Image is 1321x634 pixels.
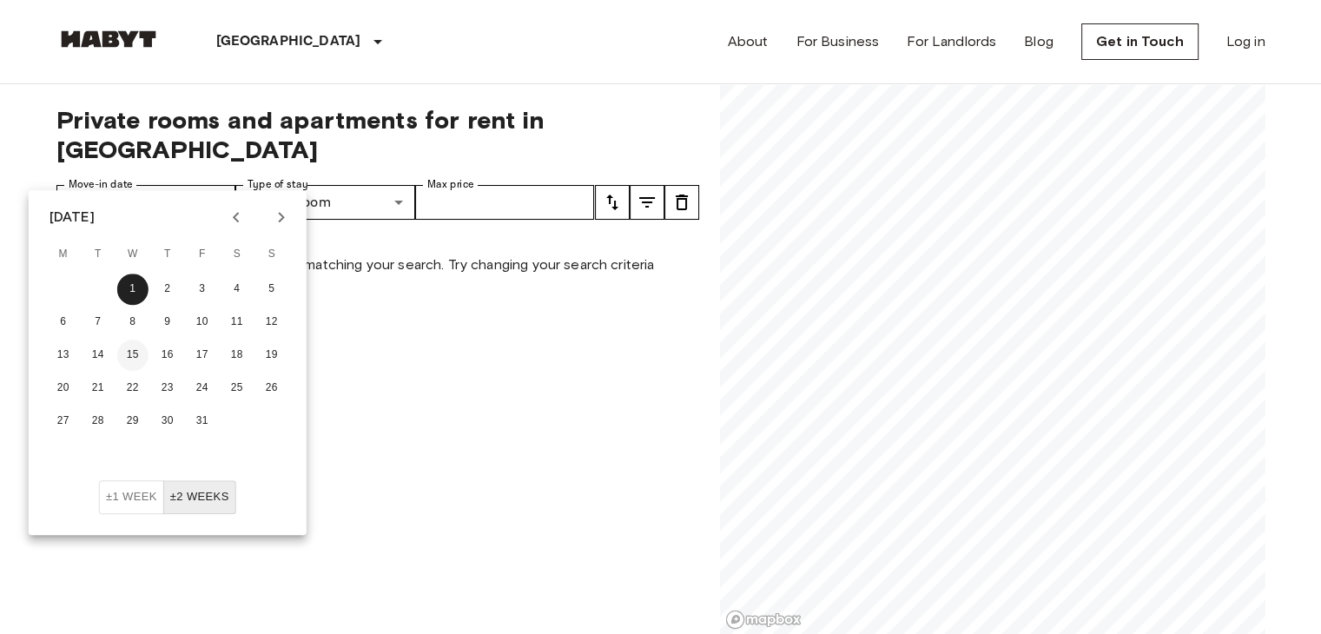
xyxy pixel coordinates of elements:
[152,340,183,371] button: 16
[83,406,114,437] button: 28
[117,406,149,437] button: 29
[216,31,361,52] p: [GEOGRAPHIC_DATA]
[907,31,996,52] a: For Landlords
[221,274,253,305] button: 4
[83,340,114,371] button: 14
[256,237,287,272] span: Sunday
[50,207,95,228] div: [DATE]
[1024,31,1053,52] a: Blog
[99,480,164,514] button: ±1 week
[221,340,253,371] button: 18
[48,237,79,272] span: Monday
[221,307,253,338] button: 11
[152,307,183,338] button: 9
[152,237,183,272] span: Thursday
[187,274,218,305] button: 3
[256,307,287,338] button: 12
[83,237,114,272] span: Tuesday
[152,406,183,437] button: 30
[221,202,251,232] button: Previous month
[152,373,183,404] button: 23
[1081,23,1199,60] a: Get in Touch
[48,307,79,338] button: 6
[48,373,79,404] button: 20
[48,406,79,437] button: 27
[256,274,287,305] button: 5
[117,340,149,371] button: 15
[725,610,802,630] a: Mapbox logo
[187,373,218,404] button: 24
[728,31,769,52] a: About
[152,274,183,305] button: 2
[187,340,218,371] button: 17
[83,307,114,338] button: 7
[69,177,133,192] label: Move-in date
[796,31,879,52] a: For Business
[117,307,149,338] button: 8
[248,177,308,192] label: Type of stay
[256,373,287,404] button: 26
[427,177,474,192] label: Max price
[56,254,699,275] p: Unfortunately there are no free rooms matching your search. Try changing your search criteria
[235,185,415,220] div: SharedRoom
[48,340,79,371] button: 13
[267,202,296,232] button: Next month
[630,185,664,220] button: tune
[99,480,236,514] div: Move In Flexibility
[187,406,218,437] button: 31
[83,373,114,404] button: 21
[187,237,218,272] span: Friday
[221,373,253,404] button: 25
[117,373,149,404] button: 22
[56,30,161,48] img: Habyt
[221,237,253,272] span: Saturday
[1226,31,1265,52] a: Log in
[595,185,630,220] button: tune
[163,480,236,514] button: ±2 weeks
[117,237,149,272] span: Wednesday
[187,307,218,338] button: 10
[117,274,149,305] button: 1
[664,185,699,220] button: tune
[56,105,699,164] span: Private rooms and apartments for rent in [GEOGRAPHIC_DATA]
[256,340,287,371] button: 19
